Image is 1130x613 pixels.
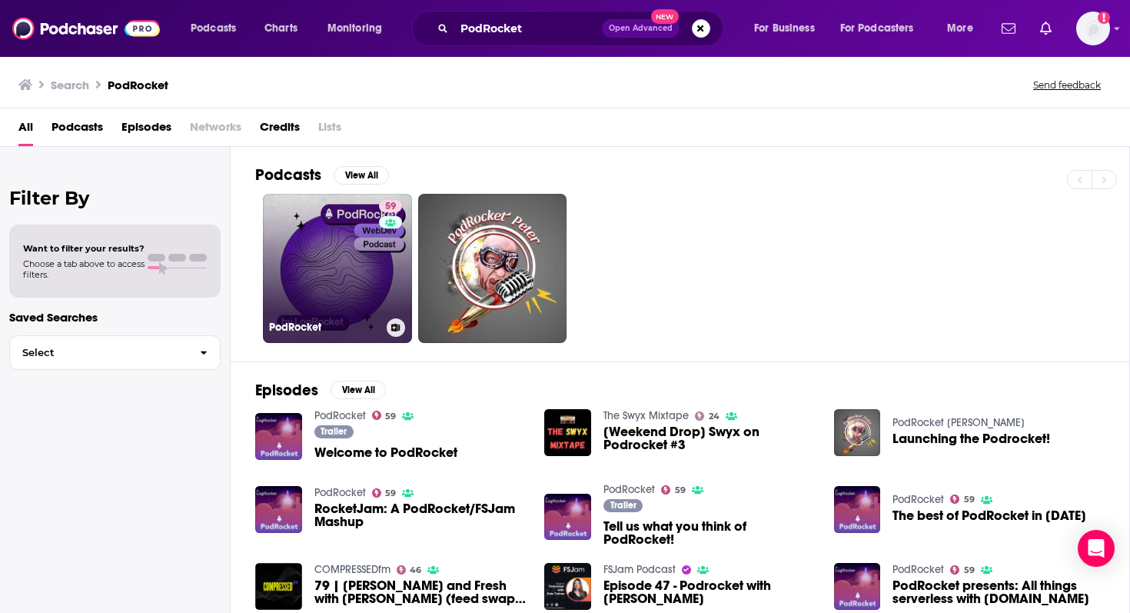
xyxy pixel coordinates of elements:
a: PodRocket [892,493,944,506]
img: Tell us what you think of PodRocket! [544,494,591,541]
span: Charts [264,18,297,39]
button: open menu [936,16,992,41]
img: 79 | Deno and Fresh with Luca Casonato (feed swap with Podrocket) [255,563,302,610]
a: Episode 47 - Podrocket with Kate Trahan [603,579,816,605]
button: open menu [743,16,834,41]
a: Welcome to PodRocket [314,446,457,459]
a: The best of PodRocket in 2023 [892,509,1086,522]
img: Welcome to PodRocket [255,413,302,460]
a: 24 [695,411,720,421]
span: 79 | [PERSON_NAME] and Fresh with [PERSON_NAME] (feed swap with Podrocket) [314,579,527,605]
span: For Podcasters [840,18,914,39]
a: 59PodRocket [263,194,412,343]
h2: Podcasts [255,165,321,185]
img: Podchaser - Follow, Share and Rate Podcasts [12,14,160,43]
button: open menu [180,16,256,41]
a: PodRocket [892,563,944,576]
span: Logged in as biancagorospe [1076,12,1110,45]
a: [Weekend Drop] Swyx on Podrocket #3 [603,425,816,451]
span: 46 [410,567,421,574]
span: Episode 47 - Podrocket with [PERSON_NAME] [603,579,816,605]
span: 59 [385,413,396,420]
a: Podcasts [52,115,103,146]
span: Podcasts [191,18,236,39]
span: Episodes [121,115,171,146]
span: Lists [318,115,341,146]
button: Open AdvancedNew [602,19,680,38]
a: PodRocket [603,483,655,496]
a: 79 | Deno and Fresh with Luca Casonato (feed swap with Podrocket) [314,579,527,605]
button: open menu [830,16,936,41]
button: open menu [317,16,402,41]
span: Networks [190,115,241,146]
a: PodRocket [314,486,366,499]
a: 46 [397,565,422,575]
button: View All [334,166,389,185]
span: Trailer [610,501,636,510]
input: Search podcasts, credits, & more... [454,16,602,41]
a: The Swyx Mixtape [603,409,689,422]
a: Launching the Podrocket! [892,432,1050,445]
a: 59 [661,485,686,495]
a: Credits [260,115,300,146]
a: RocketJam: A PodRocket/FSJam Mashup [314,502,527,528]
img: PodRocket presents: All things serverless with Compressed.fm [834,563,881,610]
button: Send feedback [1029,78,1105,92]
h3: PodRocket [269,321,381,334]
button: Show profile menu [1076,12,1110,45]
a: EpisodesView All [255,381,386,400]
a: Episode 47 - Podrocket with Kate Trahan [544,563,591,610]
a: COMPRESSEDfm [314,563,391,576]
button: Select [9,335,221,370]
img: [Weekend Drop] Swyx on Podrocket #3 [544,409,591,456]
span: 59 [964,496,975,503]
a: Tell us what you think of PodRocket! [603,520,816,546]
a: 59 [372,488,397,498]
span: More [947,18,973,39]
p: Saved Searches [9,310,221,325]
span: New [651,9,679,24]
a: PodRocket [314,409,366,422]
span: PodRocket presents: All things serverless with [DOMAIN_NAME] [892,579,1105,605]
img: RocketJam: A PodRocket/FSJam Mashup [255,486,302,533]
a: 59 [379,200,402,212]
img: User Profile [1076,12,1110,45]
a: All [18,115,33,146]
span: Trailer [321,427,347,436]
h2: Filter By [9,187,221,209]
span: Open Advanced [609,25,673,32]
a: Launching the Podrocket! [834,409,881,456]
div: Open Intercom Messenger [1078,530,1115,567]
a: Charts [254,16,307,41]
span: 59 [675,487,686,494]
a: Show notifications dropdown [995,15,1022,42]
h2: Episodes [255,381,318,400]
span: Choose a tab above to access filters. [23,258,145,280]
span: For Business [754,18,815,39]
a: FSJam Podcast [603,563,676,576]
a: 59 [372,411,397,420]
a: 59 [950,495,975,504]
img: The best of PodRocket in 2023 [834,486,881,533]
span: 59 [385,490,396,497]
h3: PodRocket [108,78,168,92]
a: Show notifications dropdown [1034,15,1058,42]
span: 59 [964,567,975,574]
span: Want to filter your results? [23,243,145,254]
a: PodRocket presents: All things serverless with Compressed.fm [892,579,1105,605]
a: PodRocket Peter [892,416,1025,429]
button: View All [331,381,386,399]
